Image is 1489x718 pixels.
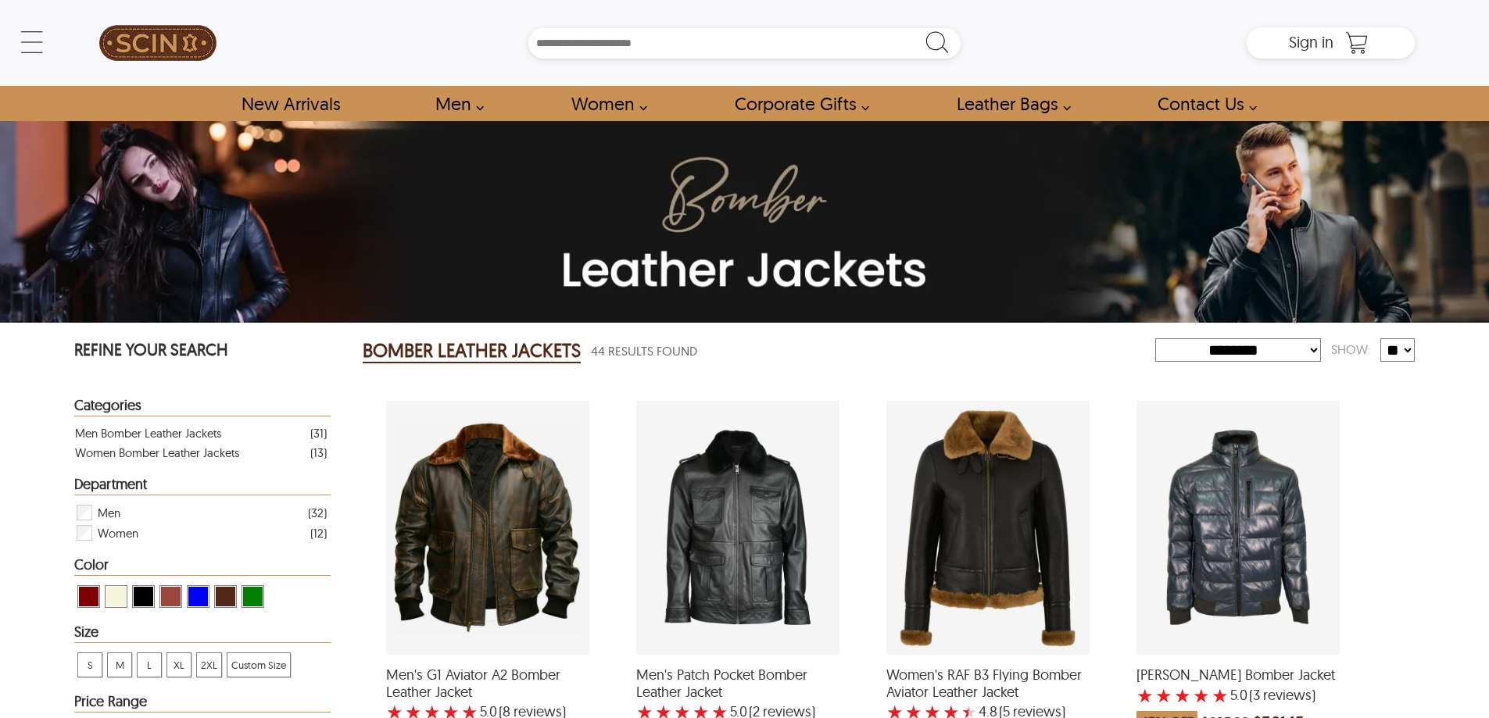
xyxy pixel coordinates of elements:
[227,652,291,677] div: View Custom Size Bomber Leather Jackets
[308,503,327,523] div: ( 32 )
[886,666,1090,700] span: Women's RAF B3 Flying Bomber Aviator Leather Jacket
[1289,32,1333,52] span: Sign in
[386,666,589,700] span: Men's G1 Aviator A2 Bomber Leather Jacket
[77,585,100,608] div: View Maroon Bomber Leather Jackets
[108,653,131,677] span: M
[1193,688,1210,703] label: 4 rating
[1136,666,1340,684] span: Henry Puffer Bomber Jacket
[310,523,327,543] div: ( 12 )
[1249,688,1260,703] span: (3
[310,423,327,443] div: ( 31 )
[75,423,327,443] a: Filter Men Bomber Leather Jackets
[74,694,331,713] div: Heading Filter Bomber Leather Jackets by Price Range
[417,86,492,121] a: shop men's leather jackets
[1140,86,1265,121] a: contact-us
[1136,688,1154,703] label: 1 rating
[591,341,697,361] span: 44 Results Found
[132,585,155,608] div: View Black Bomber Leather Jackets
[310,443,327,463] div: ( 13 )
[138,653,161,677] span: L
[939,86,1079,121] a: Shop Leather Bags
[717,86,878,121] a: Shop Leather Corporate Gifts
[159,585,182,608] div: View Cognac Bomber Leather Jackets
[363,335,1155,366] div: Bomber Leather Jackets 44 Results Found
[77,652,102,677] div: View S Bomber Leather Jackets
[1155,688,1172,703] label: 2 rating
[214,585,237,608] div: View Brown ( Brand Color ) Bomber Leather Jackets
[137,652,162,677] div: View L Bomber Leather Jackets
[99,8,217,78] img: SCIN
[74,338,331,364] p: REFINE YOUR SEARCH
[227,653,290,677] span: Custom Size
[107,652,132,677] div: View M Bomber Leather Jackets
[74,398,331,416] div: Heading Filter Bomber Leather Jackets by Categories
[363,338,581,363] h2: BOMBER LEATHER JACKETS
[197,653,221,677] span: 2XL
[553,86,656,121] a: Shop Women Leather Jackets
[74,8,242,78] a: SCIN
[74,557,331,576] div: Heading Filter Bomber Leather Jackets by Color
[75,523,327,543] div: Filter Women Bomber Leather Jackets
[1230,688,1247,703] label: 5.0
[242,585,264,608] div: View Green Bomber Leather Jackets
[1260,688,1312,703] span: reviews
[75,443,327,463] a: Filter Women Bomber Leather Jackets
[636,666,839,700] span: Men's Patch Pocket Bomber Leather Jacket
[166,652,191,677] div: View XL Bomber Leather Jackets
[1212,688,1229,703] label: 5 rating
[75,423,221,443] div: Men Bomber Leather Jackets
[105,585,127,608] div: View Beige Bomber Leather Jackets
[167,653,191,677] span: XL
[1249,688,1315,703] span: )
[1174,688,1191,703] label: 3 rating
[98,502,120,523] span: Men
[74,624,331,643] div: Heading Filter Bomber Leather Jackets by Size
[1321,336,1380,363] div: Show:
[78,653,102,677] span: S
[196,652,222,677] div: View 2XL Bomber Leather Jackets
[187,585,209,608] div: View Blue Bomber Leather Jackets
[98,523,138,543] span: Women
[75,443,239,463] div: Women Bomber Leather Jackets
[74,477,331,495] div: Heading Filter Bomber Leather Jackets by Department
[75,502,327,523] div: Filter Men Bomber Leather Jackets
[1341,31,1373,55] a: Shopping Cart
[1289,38,1333,50] a: Sign in
[224,86,357,121] a: Shop New Arrivals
